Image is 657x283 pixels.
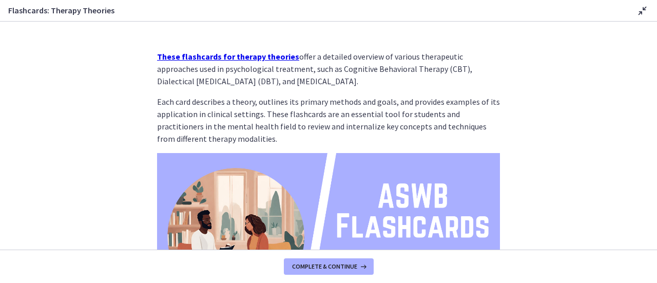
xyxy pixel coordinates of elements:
[157,51,299,62] a: These flashcards for therapy theories
[284,258,374,275] button: Complete & continue
[8,4,620,16] h3: Flashcards: Therapy Theories
[157,96,500,145] p: Each card describes a theory, outlines its primary methods and goals, and provides examples of it...
[157,50,500,87] p: offer a detailed overview of various therapeutic approaches used in psychological treatment, such...
[292,262,357,271] span: Complete & continue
